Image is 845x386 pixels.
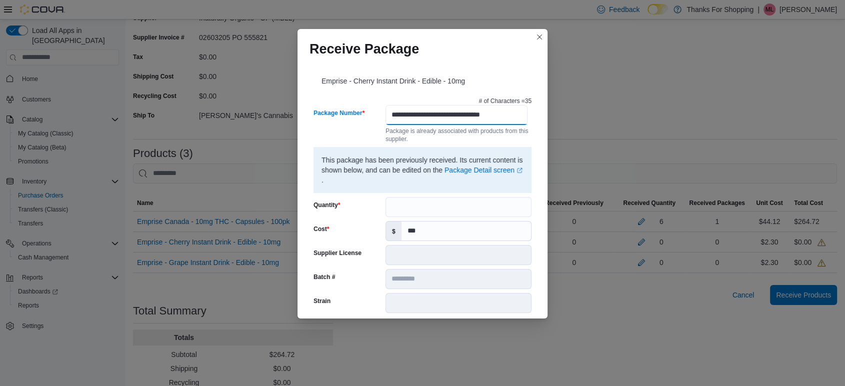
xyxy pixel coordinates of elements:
[385,125,531,143] div: Package is already associated with products from this supplier.
[478,97,531,105] p: # of Characters = 35
[386,221,401,240] label: $
[309,41,419,57] h1: Receive Package
[313,273,335,281] label: Batch #
[444,166,522,174] a: Package Detail screenExternal link
[321,155,523,185] p: This package has been previously received. Its current content is shown below, and can be edited ...
[313,201,340,209] label: Quantity
[516,167,522,173] svg: External link
[313,297,330,305] label: Strain
[313,109,364,117] label: Package Number
[313,225,329,233] label: Cost
[313,249,361,257] label: Supplier License
[533,31,545,43] button: Closes this modal window
[309,65,535,93] div: Emprise - Cherry Instant Drink - Edible - 10mg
